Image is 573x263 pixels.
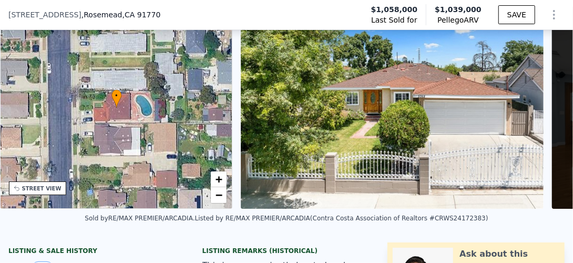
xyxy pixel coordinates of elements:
span: + [216,173,222,186]
span: Last Sold for [371,15,417,25]
div: LISTING & SALE HISTORY [8,247,177,257]
span: Pellego ARV [435,15,482,25]
span: $1,058,000 [371,4,418,15]
button: Show Options [544,4,565,25]
img: Sale: 166792181 Parcel: 49993617 [241,7,544,209]
span: [STREET_ADDRESS] [8,9,81,20]
span: , Rosemead [81,9,161,20]
span: • [111,91,122,100]
div: Sold by RE/MAX PREMIER/ARCADIA . [85,215,195,222]
div: STREET VIEW [22,185,62,193]
div: Listed by RE/MAX PREMIER/ARCADIA (Contra Costa Association of Realtors #CRWS24172383) [195,215,488,222]
span: − [216,188,222,201]
span: $1,039,000 [435,5,482,14]
button: SAVE [498,5,535,24]
span: , CA 91770 [122,11,161,19]
div: Listing Remarks (Historical) [202,247,371,255]
a: Zoom out [211,187,227,203]
a: Zoom in [211,171,227,187]
div: • [111,89,122,108]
